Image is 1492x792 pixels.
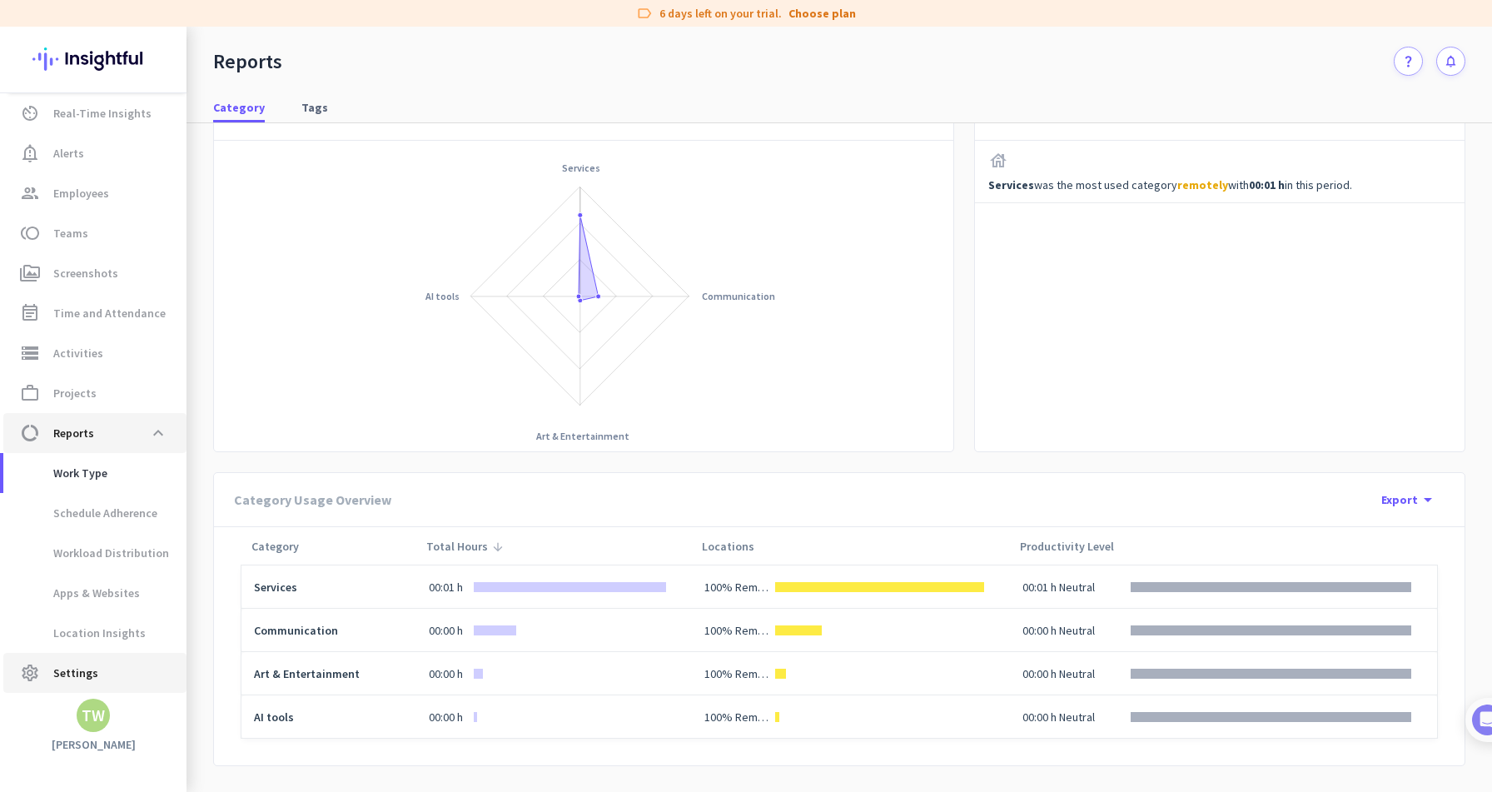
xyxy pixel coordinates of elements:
span: Locations [702,539,754,554]
div: Category Usage Overview [234,473,391,526]
span: Help [195,561,221,573]
g: Chart [233,160,928,442]
a: Schedule Adherence [3,493,186,533]
a: storageActivities [3,333,186,373]
span: Services [988,177,1034,192]
div: 100% Remote [704,579,772,595]
div: Close [292,7,322,37]
div: 00:00 h [429,665,470,682]
div: You're just a few steps away from completing the essential app setup [23,124,310,164]
div: 100% Remote [704,622,772,639]
i: question_mark [1401,54,1415,68]
i: settings [20,663,40,683]
div: Reports [213,49,282,74]
a: settingsSettings [3,653,186,693]
a: question_mark [1394,47,1423,76]
i: arrow_downward [491,540,505,554]
span: Apps & Websites [17,573,140,613]
span: Messages [97,561,154,573]
span: Export [1381,492,1418,507]
span: Projects [53,383,97,403]
span: Communication [254,623,338,638]
a: work_outlineProjects [3,373,186,413]
span: Home [24,561,58,573]
button: Help [167,520,250,586]
a: Show me how [64,401,182,434]
a: Work Type [3,453,186,493]
span: Time and Attendance [53,303,166,323]
i: av_timer [20,103,40,123]
span: AI tools [254,710,294,725]
span: Reports [53,423,94,443]
div: 1Add employees [31,284,302,311]
span: Schedule Adherence [17,493,157,533]
div: 00:01 h [429,579,470,595]
div: 🎊 Welcome to Insightful! 🎊 [23,64,310,124]
h1: Tasks [142,7,195,36]
span: Employees [53,183,109,203]
i: group [20,183,40,203]
span: Settings [53,663,98,683]
div: 00:00 h Neutral [1022,709,1127,725]
img: Insightful logo [32,27,154,92]
span: Activities [53,343,103,363]
span: Category [213,99,265,116]
button: Exportarrow_drop_down [1368,485,1445,515]
p: was the most used category with in this period. [988,177,1451,192]
button: Tasks [250,520,333,586]
span: Teams [53,223,88,243]
span: 00:01 h [1249,177,1285,192]
tspan: Communication [702,290,775,302]
span: Services [254,580,297,595]
button: expand_less [143,418,173,448]
span: Art & Entertainment [254,666,360,681]
span: Category [251,539,299,554]
i: arrow_drop_down [1418,490,1438,510]
i: house [988,151,1451,171]
div: 100% Remote [704,665,772,682]
img: Profile image for Tamara [59,174,86,201]
div: Show me how [64,387,290,434]
tspan: AI tools [425,290,460,302]
div: 00:00 h Neutral [1022,622,1127,639]
i: label [636,5,653,22]
i: storage [20,343,40,363]
div: TW [82,707,105,724]
span: Tasks [273,561,309,573]
i: event_note [20,303,40,323]
a: notification_importantAlerts [3,133,186,173]
button: notifications [1436,47,1465,76]
span: Real-Time Insights [53,103,152,123]
button: Messages [83,520,167,586]
a: data_usageReportsexpand_less [3,413,186,453]
span: Screenshots [53,263,118,283]
button: Export [872,98,933,128]
span: Productivity Level [1020,539,1114,554]
a: Location Insights [3,613,186,653]
span: Work Type [17,453,107,493]
p: 4 steps [17,219,59,237]
a: Apps & Websites [3,573,186,613]
span: Location Insights [17,613,146,653]
i: work_outline [20,383,40,403]
a: event_noteTime and Attendance [3,293,186,333]
span: remotely [1177,177,1228,192]
i: toll [20,223,40,243]
div: 00:00 h [429,709,470,725]
div: 100% Remote [704,709,772,725]
span: Tags [301,99,328,116]
a: av_timerReal-Time Insights [3,93,186,133]
button: Mark as completed [64,468,192,486]
a: Workload Distribution [3,533,186,573]
div: Add employees [64,290,282,306]
i: perm_media [20,263,40,283]
div: 00:00 h Neutral [1022,665,1127,682]
a: perm_mediaScreenshots [3,253,186,293]
i: notification_important [20,143,40,163]
a: Choose plan [788,5,856,22]
div: [PERSON_NAME] from Insightful [92,179,274,196]
tspan: Services [562,162,600,174]
i: data_usage [20,423,40,443]
div: 00:01 h Neutral [1022,579,1127,595]
span: Workload Distribution [17,533,169,573]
